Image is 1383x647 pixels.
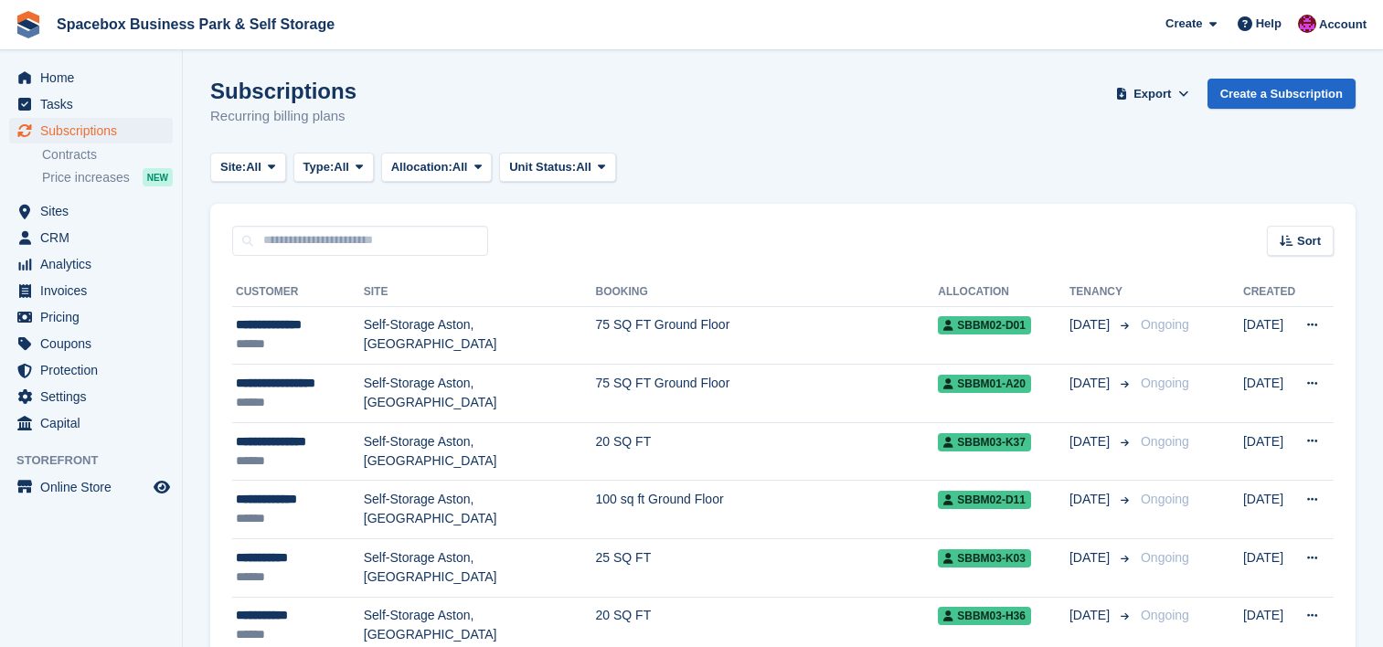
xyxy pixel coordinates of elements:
span: Subscriptions [40,118,150,143]
span: Coupons [40,331,150,356]
span: Sites [40,198,150,224]
span: [DATE] [1069,490,1113,509]
button: Export [1112,79,1193,109]
span: Price increases [42,169,130,186]
span: Storefront [16,451,182,470]
a: Contracts [42,146,173,164]
a: menu [9,251,173,277]
span: Settings [40,384,150,409]
td: Self-Storage Aston, [GEOGRAPHIC_DATA] [364,422,596,481]
span: SBBM03-H36 [938,607,1031,625]
span: Ongoing [1141,376,1189,390]
a: Price increases NEW [42,167,173,187]
span: Protection [40,357,150,383]
a: menu [9,65,173,90]
span: All [576,158,591,176]
td: [DATE] [1243,539,1295,598]
span: Analytics [40,251,150,277]
span: [DATE] [1069,548,1113,567]
td: [DATE] [1243,422,1295,481]
th: Site [364,278,596,307]
img: stora-icon-8386f47178a22dfd0bd8f6a31ec36ba5ce8667c1dd55bd0f319d3a0aa187defe.svg [15,11,42,38]
p: Recurring billing plans [210,106,356,127]
span: Account [1319,16,1367,34]
span: All [334,158,349,176]
button: Type: All [293,153,374,183]
a: menu [9,410,173,436]
span: Tasks [40,91,150,117]
td: Self-Storage Aston, [GEOGRAPHIC_DATA] [364,539,596,598]
th: Created [1243,278,1295,307]
span: Create [1165,15,1202,33]
span: [DATE] [1069,606,1113,625]
span: SBBM03-K03 [938,549,1031,567]
a: menu [9,384,173,409]
td: 100 sq ft Ground Floor [596,481,939,539]
button: Allocation: All [381,153,493,183]
span: [DATE] [1069,432,1113,451]
span: SBBM01-A20 [938,375,1031,393]
span: Pricing [40,304,150,330]
span: Ongoing [1141,492,1189,506]
span: Sort [1297,232,1321,250]
span: Allocation: [391,158,452,176]
a: menu [9,278,173,303]
span: Help [1256,15,1282,33]
a: Preview store [151,476,173,498]
span: Type: [303,158,335,176]
td: 75 SQ FT Ground Floor [596,306,939,365]
h1: Subscriptions [210,79,356,103]
span: Unit Status: [509,158,576,176]
td: [DATE] [1243,306,1295,365]
a: menu [9,331,173,356]
a: Create a Subscription [1207,79,1356,109]
div: NEW [143,168,173,186]
span: Ongoing [1141,608,1189,622]
td: 20 SQ FT [596,422,939,481]
span: [DATE] [1069,315,1113,334]
a: menu [9,91,173,117]
span: Home [40,65,150,90]
span: All [452,158,468,176]
td: Self-Storage Aston, [GEOGRAPHIC_DATA] [364,306,596,365]
span: Ongoing [1141,317,1189,332]
span: Online Store [40,474,150,500]
span: SBBM03-K37 [938,433,1031,451]
a: menu [9,225,173,250]
span: Ongoing [1141,434,1189,449]
th: Customer [232,278,364,307]
img: Shitika Balanath [1298,15,1316,33]
td: 25 SQ FT [596,539,939,598]
td: [DATE] [1243,365,1295,423]
td: 75 SQ FT Ground Floor [596,365,939,423]
th: Booking [596,278,939,307]
a: menu [9,304,173,330]
a: menu [9,118,173,143]
a: menu [9,357,173,383]
button: Unit Status: All [499,153,615,183]
span: [DATE] [1069,374,1113,393]
span: Ongoing [1141,550,1189,565]
a: Spacebox Business Park & Self Storage [49,9,342,39]
td: Self-Storage Aston, [GEOGRAPHIC_DATA] [364,481,596,539]
span: SBBM02-D01 [938,316,1031,334]
th: Tenancy [1069,278,1133,307]
span: All [246,158,261,176]
td: Self-Storage Aston, [GEOGRAPHIC_DATA] [364,365,596,423]
span: Export [1133,85,1171,103]
td: [DATE] [1243,481,1295,539]
span: Site: [220,158,246,176]
button: Site: All [210,153,286,183]
th: Allocation [938,278,1069,307]
span: Invoices [40,278,150,303]
a: menu [9,474,173,500]
a: menu [9,198,173,224]
span: SBBM02-D11 [938,491,1031,509]
span: CRM [40,225,150,250]
span: Capital [40,410,150,436]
